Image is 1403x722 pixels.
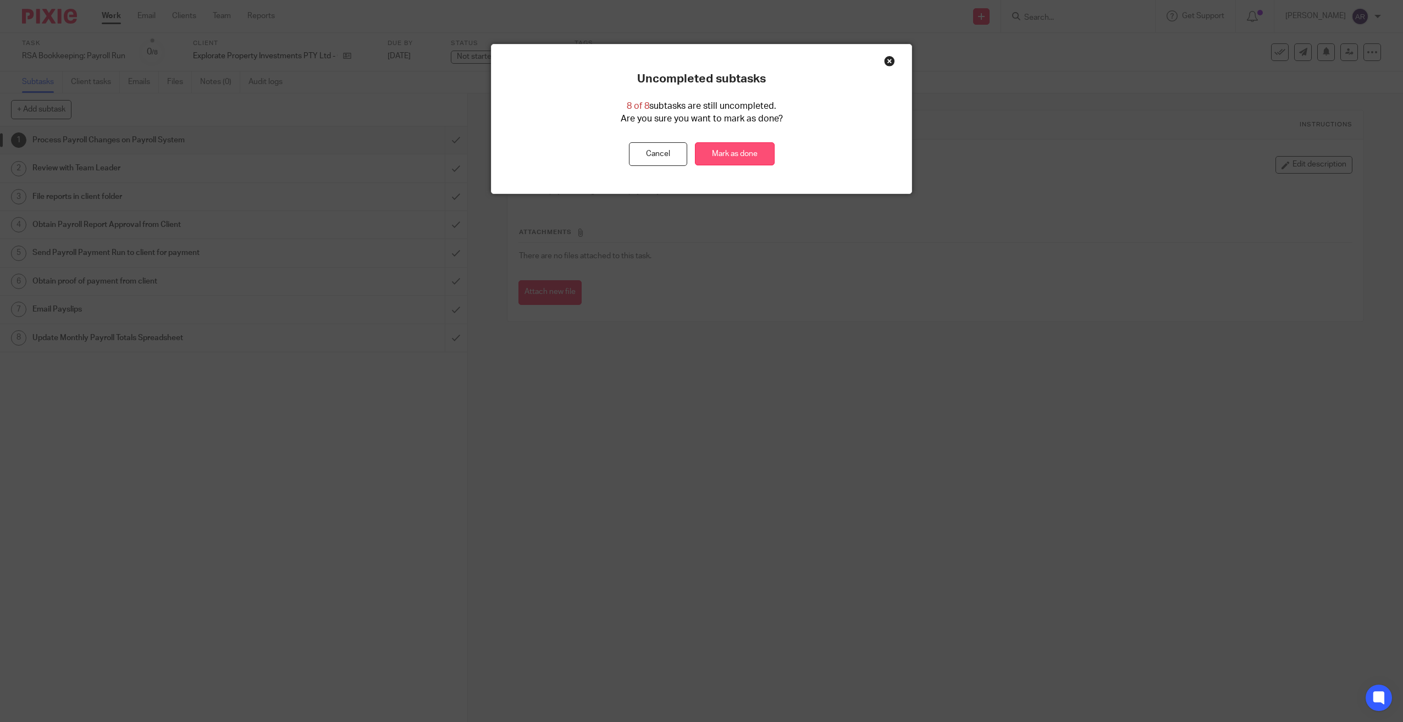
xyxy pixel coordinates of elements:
[621,113,783,125] p: Are you sure you want to mark as done?
[884,55,895,66] div: Close this dialog window
[629,142,687,166] button: Cancel
[627,100,776,113] p: subtasks are still uncompleted.
[637,72,766,86] p: Uncompleted subtasks
[695,142,775,166] a: Mark as done
[627,102,649,110] span: 8 of 8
